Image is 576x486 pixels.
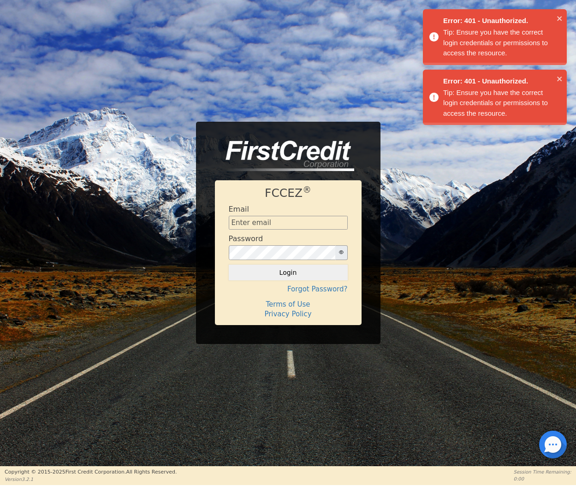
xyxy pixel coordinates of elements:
[126,469,177,475] span: All Rights Reserved.
[443,16,554,26] span: Error: 401 - Unauthorized.
[229,285,348,293] h4: Forgot Password?
[229,265,348,280] button: Login
[557,13,563,24] button: close
[229,205,249,213] h4: Email
[229,186,348,200] h1: FCCEZ
[215,141,354,171] img: logo-CMu_cnol.png
[229,300,348,308] h4: Terms of Use
[303,185,311,195] sup: ®
[229,234,263,243] h4: Password
[514,468,571,475] p: Session Time Remaining:
[5,468,177,476] p: Copyright © 2015- 2025 First Credit Corporation.
[229,245,336,260] input: password
[229,216,348,230] input: Enter email
[514,475,571,482] p: 0:00
[443,28,548,57] span: Tip: Ensure you have the correct login credentials or permissions to access the resource.
[229,310,348,318] h4: Privacy Policy
[443,76,554,87] span: Error: 401 - Unauthorized.
[557,73,563,84] button: close
[5,476,177,483] p: Version 3.2.1
[443,89,548,117] span: Tip: Ensure you have the correct login credentials or permissions to access the resource.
